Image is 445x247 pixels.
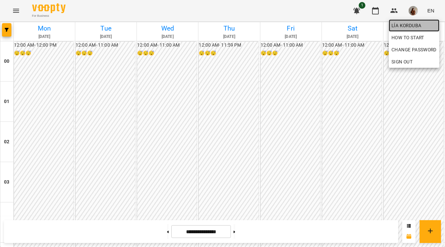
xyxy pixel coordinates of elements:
a: Change Password [389,44,439,56]
a: How to start [389,32,427,44]
a: Lía Korduba [389,19,439,32]
span: Change Password [391,46,437,54]
span: Sign Out [391,58,413,66]
button: Sign Out [389,56,439,68]
span: How to start [391,34,424,42]
span: Lía Korduba [391,21,437,30]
